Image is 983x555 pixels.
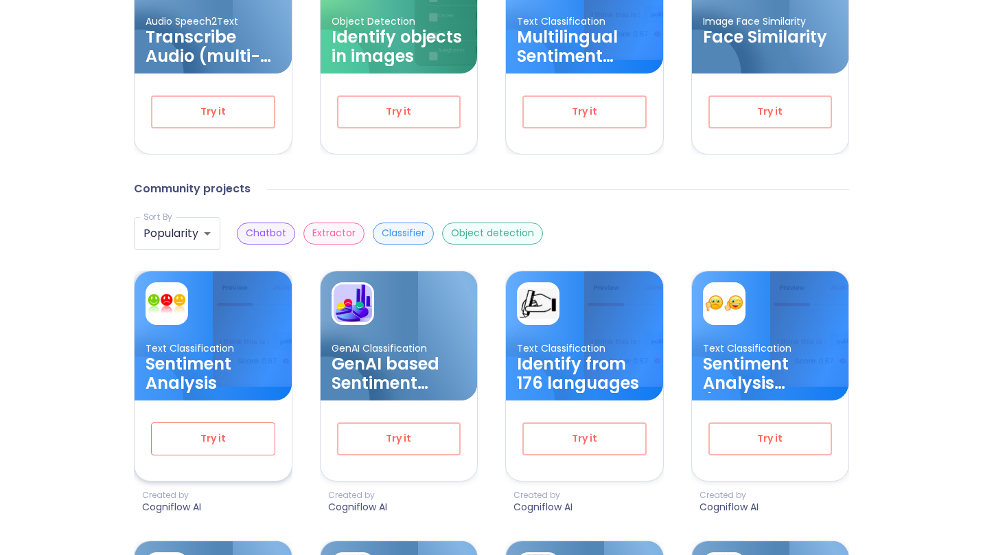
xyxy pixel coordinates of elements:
p: Extractor [312,227,356,240]
span: Try it [360,430,438,447]
button: Try it [151,95,275,128]
span: Try it [546,430,623,447]
h3: Sentiment Analysis (without neutral) [703,354,838,393]
div: Popularity [134,217,220,250]
p: Object detection [451,227,534,240]
h3: Transcribe Audio (multi-lingual speech recognition) [146,27,281,66]
span: Try it [174,430,253,447]
p: Cogniflow AI [699,501,759,514]
h3: Multilingual Sentiment Analysis [517,27,652,66]
span: Try it [732,430,809,447]
span: Try it [360,103,438,120]
h4: Community projects [134,182,251,196]
button: Try it [708,95,833,128]
img: card ellipse [692,316,784,490]
p: GenAI Classification [332,342,467,355]
img: card ellipse [321,316,413,401]
p: Text Classification [517,342,652,355]
span: Try it [546,103,623,120]
h3: Sentiment Analysis [146,354,281,393]
button: Try it [522,422,647,455]
p: Created by [699,490,759,501]
p: Text Classification [146,342,281,355]
p: Created by [142,490,201,501]
p: Created by [328,490,387,501]
h3: Face Similarity [703,27,838,47]
p: Audio Speech2Text [146,15,281,28]
p: Cogniflow AI [513,501,573,514]
h3: GenAI based Sentiment Analysis for Products & Services (Multilingual) [332,354,467,393]
p: Classifier [382,227,425,240]
img: card avatar [705,284,743,323]
p: Text Classification [703,342,838,355]
span: Try it [732,103,809,120]
p: Text Classification [517,15,652,28]
span: Try it [174,103,252,120]
h3: Identify objects in images [332,27,467,66]
h3: Identify from 176 languages [517,354,652,393]
button: Try it [337,422,461,455]
p: Cogniflow AI [142,501,201,514]
p: Chatbot [246,227,286,240]
p: Cogniflow AI [328,501,387,514]
p: Image Face Similarity [703,15,838,28]
button: Try it [151,422,275,455]
button: Try it [708,422,833,455]
img: card ellipse [506,316,598,490]
img: card avatar [148,284,186,323]
p: Object Detection [332,15,467,28]
p: Created by [513,490,573,501]
button: Try it [522,95,647,128]
button: Try it [337,95,461,128]
img: card avatar [519,284,557,323]
img: card avatar [334,284,372,323]
img: card ellipse [135,316,227,490]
